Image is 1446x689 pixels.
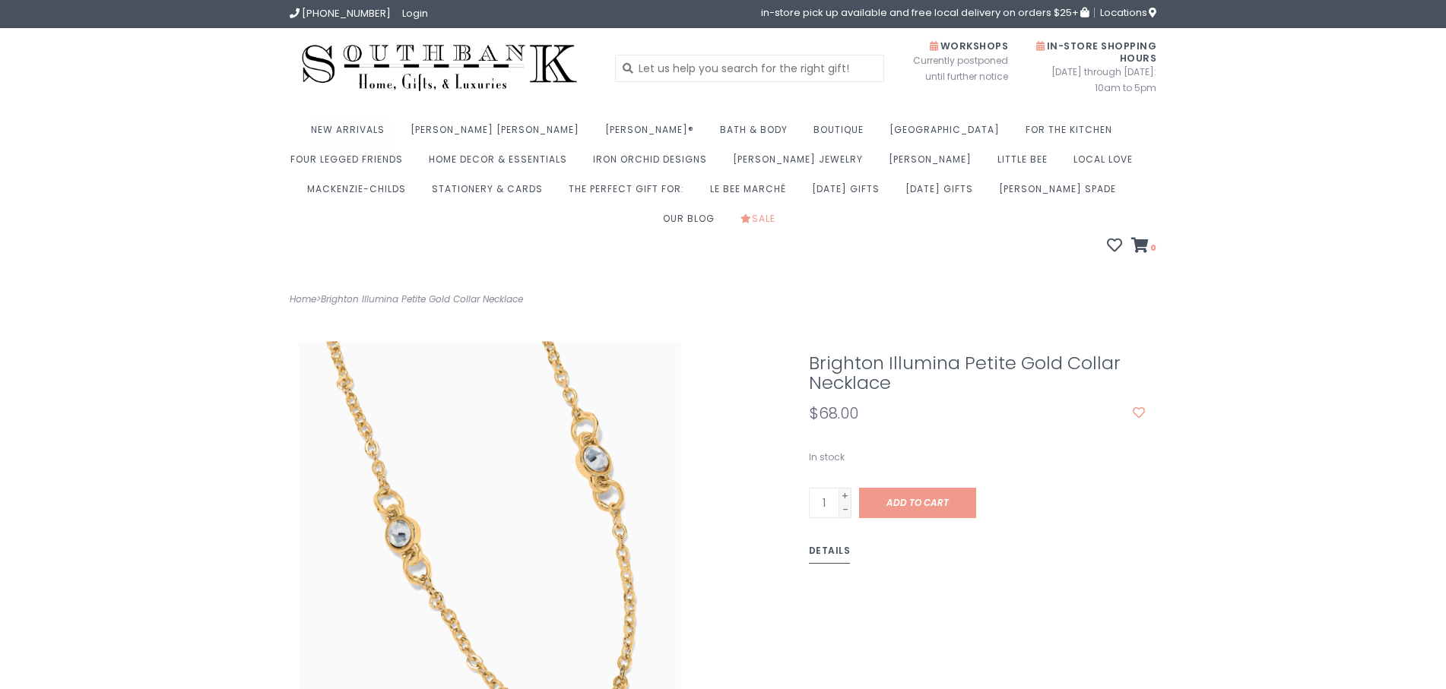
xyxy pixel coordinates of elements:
[615,55,885,82] input: Let us help you search for the right gift!
[809,353,1146,393] h1: Brighton Illumina Petite Gold Collar Necklace
[1149,242,1156,254] span: 0
[930,40,1008,52] span: Workshops
[290,292,316,305] a: Home
[1036,40,1156,65] span: In-Store Shopping Hours
[813,119,871,149] a: Boutique
[290,149,411,179] a: Four Legged Friends
[1026,119,1120,149] a: For the Kitchen
[663,208,722,238] a: Our Blog
[1133,406,1145,421] a: Add to wishlist
[812,179,887,208] a: [DATE] Gifts
[432,179,550,208] a: Stationery & Cards
[894,52,1008,84] span: Currently postponed until further notice
[290,40,589,96] img: Southbank Gift Company -- Home, Gifts, and Luxuries
[307,179,414,208] a: MacKenzie-Childs
[278,291,723,308] div: >
[411,119,587,149] a: [PERSON_NAME] [PERSON_NAME]
[321,292,523,305] a: Brighton Illumina Petite Gold Collar Necklace
[1131,239,1156,254] a: 0
[429,149,575,179] a: Home Decor & Essentials
[1100,5,1156,20] span: Locations
[569,179,692,208] a: The perfect gift for:
[809,403,858,424] span: $68.00
[733,149,870,179] a: [PERSON_NAME] Jewelry
[605,119,702,149] a: [PERSON_NAME]®
[839,502,851,516] a: -
[1073,149,1140,179] a: Local Love
[809,450,845,463] span: In stock
[839,488,851,502] a: +
[593,149,715,179] a: Iron Orchid Designs
[1094,8,1156,17] a: Locations
[1031,64,1156,96] span: [DATE] through [DATE]: 10am to 5pm
[999,179,1124,208] a: [PERSON_NAME] Spade
[889,149,979,179] a: [PERSON_NAME]
[311,119,392,149] a: New Arrivals
[740,208,783,238] a: Sale
[720,119,795,149] a: Bath & Body
[761,8,1089,17] span: in-store pick up available and free local delivery on orders $25+
[402,6,428,21] a: Login
[905,179,981,208] a: [DATE] Gifts
[302,6,391,21] span: [PHONE_NUMBER]
[889,119,1007,149] a: [GEOGRAPHIC_DATA]
[809,542,851,564] a: Details
[710,179,794,208] a: Le Bee Marché
[886,496,949,509] span: Add to cart
[859,488,976,518] a: Add to cart
[290,6,391,21] a: [PHONE_NUMBER]
[997,149,1055,179] a: Little Bee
